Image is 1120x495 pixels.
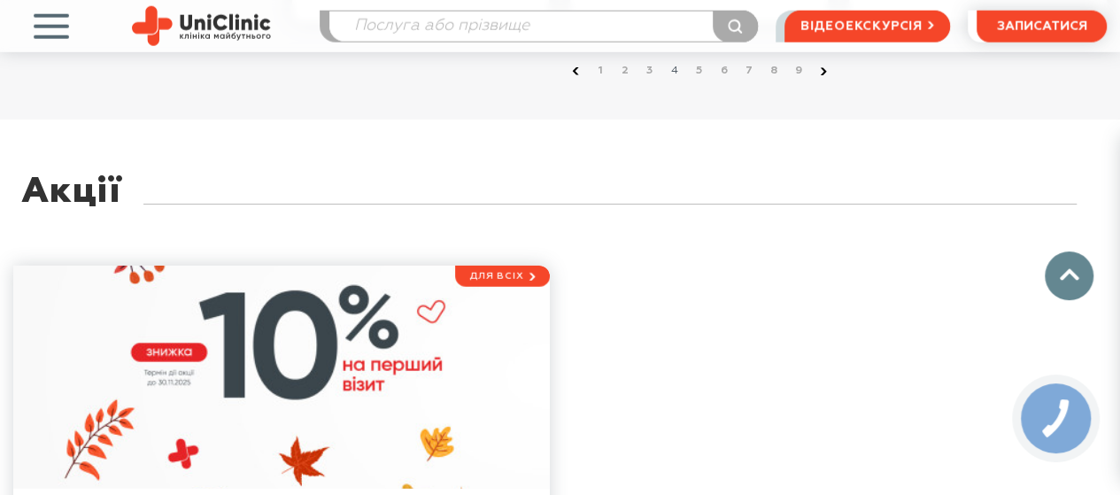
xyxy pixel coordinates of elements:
[469,271,523,282] span: Для всіх
[997,20,1087,33] span: записатися
[740,62,758,80] a: 7
[977,11,1107,43] button: записатися
[132,6,271,46] img: Uniclinic
[21,173,121,239] div: Акції
[591,62,609,80] a: 1
[790,62,807,80] a: 9
[329,12,757,42] input: Послуга або прізвище
[715,62,733,80] a: 6
[691,62,708,80] a: 5
[13,266,550,489] a: Ощадлива медицина: знижка 10% на послуги під час першого візиту*
[784,11,950,43] a: відеоекскурсія
[800,12,923,42] span: відеоекскурсія
[616,62,634,80] a: 2
[765,62,783,80] a: 8
[641,62,659,80] a: 3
